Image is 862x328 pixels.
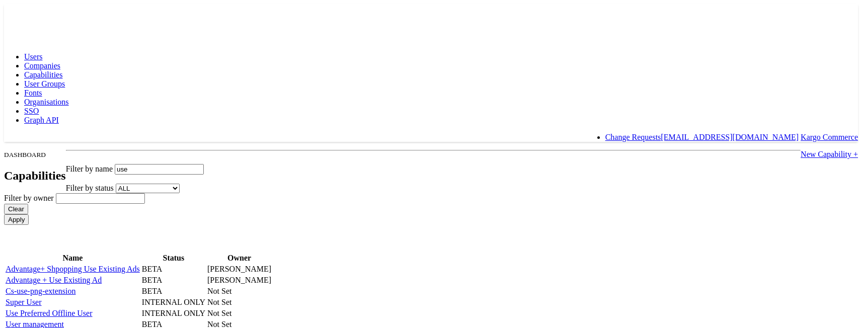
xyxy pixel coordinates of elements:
td: Not Set [207,286,272,296]
a: Fonts [24,89,42,97]
input: Clear [4,204,28,214]
small: DASHBOARD [4,151,46,158]
a: User Groups [24,79,65,88]
span: BETA [142,276,163,284]
a: SSO [24,107,39,115]
td: [PERSON_NAME] [207,275,272,285]
h2: Capabilities [4,169,66,183]
th: Owner [207,253,272,263]
th: Name [5,253,140,263]
span: INTERNAL ONLY [142,298,205,306]
input: Apply [4,214,29,225]
a: Graph API [24,116,59,124]
span: Filter by status [66,184,114,192]
a: Super User [6,298,42,306]
a: Organisations [24,98,69,106]
a: Kargo Commerce [801,133,858,141]
a: Users [24,52,42,61]
span: BETA [142,287,163,295]
span: INTERNAL ONLY [142,309,205,317]
a: Cs-use-png-extension [6,287,76,295]
a: New Capability + [801,150,858,158]
a: Change Requests [605,133,661,141]
a: Capabilities [24,70,62,79]
a: Use Preferred Offline User [6,309,93,317]
span: Filter by owner [4,194,54,202]
td: [PERSON_NAME] [207,264,272,274]
span: Filter by name [66,165,113,173]
td: Not Set [207,308,272,318]
a: Advantage+ Shpopping Use Existing Ads [6,265,140,273]
a: Advantage + Use Existing Ad [6,276,102,284]
span: BETA [142,265,163,273]
td: Not Set [207,297,272,307]
th: Status [141,253,206,263]
a: [EMAIL_ADDRESS][DOMAIN_NAME] [661,133,799,141]
a: Companies [24,61,60,70]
